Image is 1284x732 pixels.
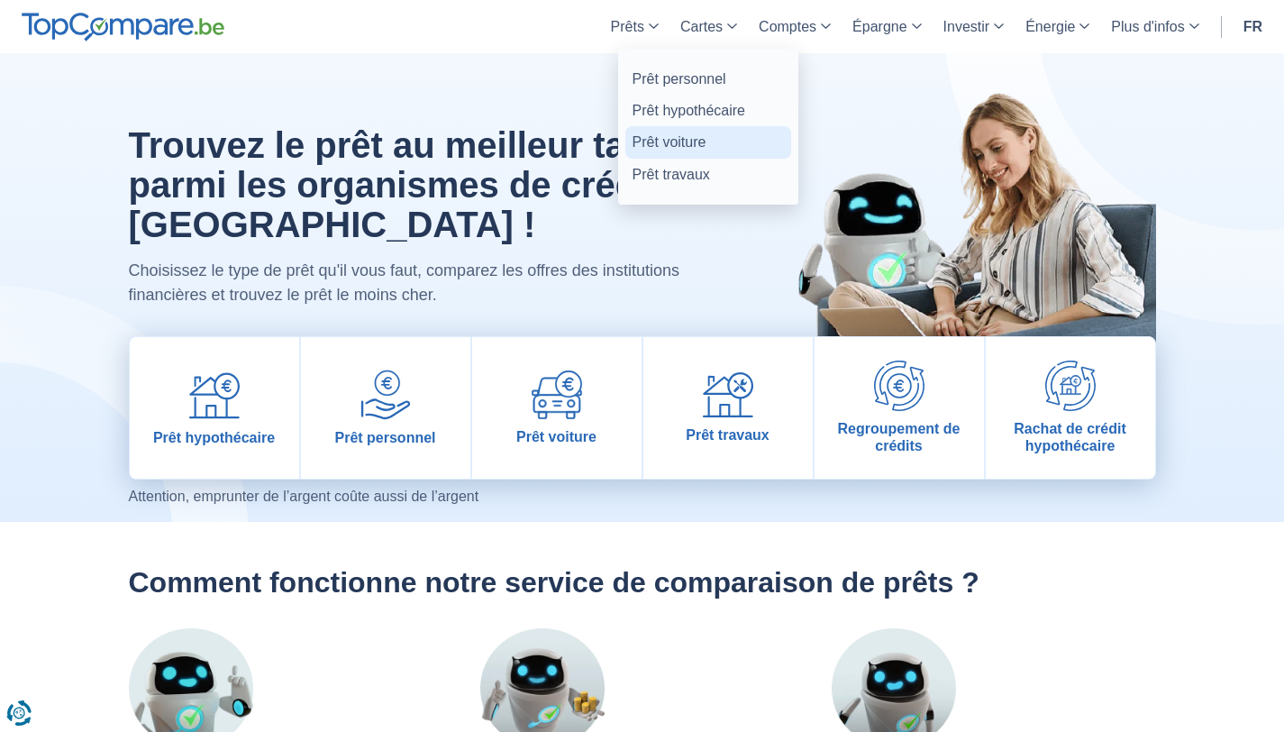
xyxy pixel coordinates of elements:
a: Prêt personnel [301,337,470,479]
p: Choisissez le type de prêt qu'il vous faut, comparez les offres des institutions financières et t... [129,259,717,307]
h1: Trouvez le prêt au meilleur taux parmi les organismes de crédit en [GEOGRAPHIC_DATA] ! [129,125,717,244]
a: Prêt travaux [625,159,791,190]
h2: Comment fonctionne notre service de comparaison de prêts ? [129,565,1156,599]
img: Prêt travaux [703,372,753,418]
a: Prêt hypothécaire [130,337,299,479]
img: image-hero [760,53,1156,400]
a: Rachat de crédit hypothécaire [986,337,1155,479]
a: Prêt travaux [643,337,813,479]
span: Regroupement de crédits [822,420,977,454]
span: Prêt travaux [686,426,769,444]
a: Regroupement de crédits [815,337,984,479]
a: Prêt voiture [472,337,642,479]
img: Regroupement de crédits [874,361,924,411]
span: Prêt personnel [334,429,435,446]
a: Prêt voiture [625,126,791,158]
img: Prêt hypothécaire [189,370,240,420]
img: Rachat de crédit hypothécaire [1045,361,1096,411]
a: Prêt hypothécaire [625,95,791,126]
img: TopCompare [22,13,224,41]
span: Prêt voiture [516,428,596,445]
span: Rachat de crédit hypothécaire [993,420,1148,454]
span: Prêt hypothécaire [153,429,275,446]
img: Prêt personnel [360,370,411,420]
img: Prêt voiture [532,371,582,419]
a: Prêt personnel [625,63,791,95]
